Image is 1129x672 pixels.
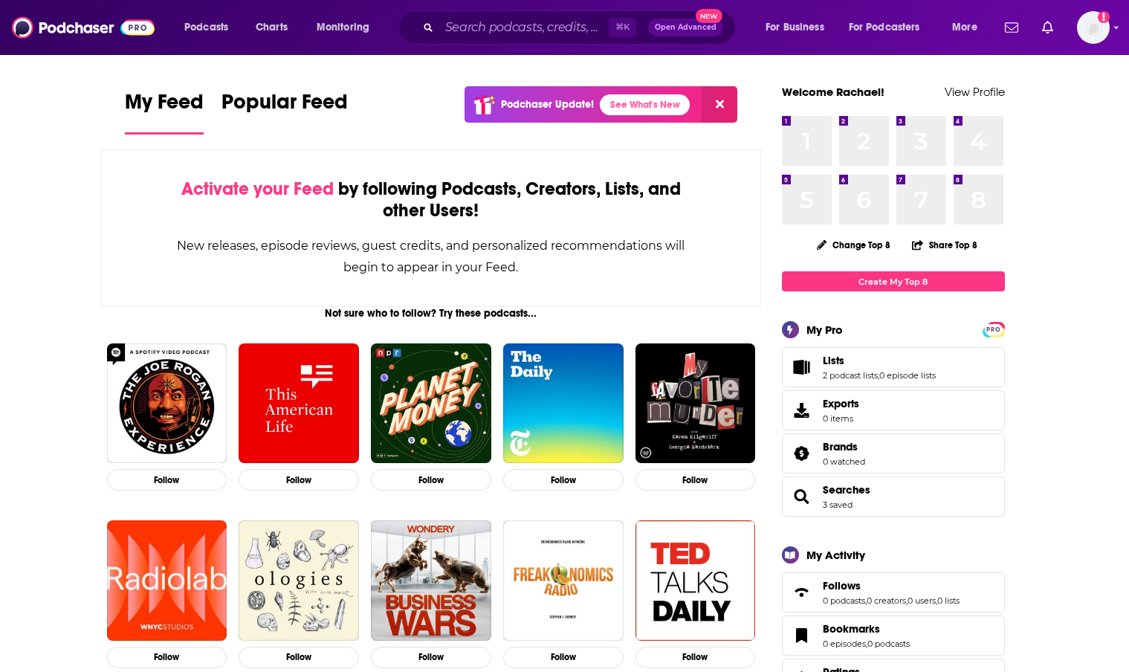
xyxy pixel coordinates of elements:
button: open menu [174,16,248,39]
span: , [906,595,908,606]
button: Follow [503,469,624,491]
a: Exports [782,390,1005,430]
input: Search podcasts, credits, & more... [439,16,609,39]
span: Activate your Feed [181,178,334,200]
button: Open AdvancedNew [648,19,723,36]
img: Podchaser - Follow, Share and Rate Podcasts [12,13,155,42]
svg: Add a profile image [1098,11,1110,23]
span: , [865,595,867,606]
span: Bookmarks [823,622,880,636]
span: , [936,595,937,606]
a: Show notifications dropdown [1036,15,1059,40]
span: Brands [823,440,858,453]
button: Follow [239,647,359,668]
a: Popular Feed [221,89,348,135]
span: Follows [782,572,1005,613]
span: More [952,17,977,38]
button: Follow [107,647,227,668]
div: New releases, episode reviews, guest credits, and personalized recommendations will begin to appe... [176,235,687,278]
img: This American Life [239,343,359,464]
button: Follow [371,647,491,668]
a: Welcome Rachael! [782,85,884,99]
div: Search podcasts, credits, & more... [413,10,750,45]
button: Follow [371,469,491,491]
img: The Daily [503,343,624,464]
img: Ologies with Alie Ward [239,520,359,641]
span: Bookmarks [782,616,1005,656]
a: Follows [787,582,817,603]
button: open menu [839,16,942,39]
button: Share Top 8 [911,230,978,259]
span: Brands [782,433,1005,474]
a: Lists [787,357,817,378]
a: PRO [985,323,1003,335]
img: The Joe Rogan Experience [107,343,227,464]
div: My Pro [806,323,843,337]
span: Follows [823,579,861,592]
a: 0 episode lists [879,370,936,381]
a: My Feed [125,89,204,135]
div: by following Podcasts, Creators, Lists, and other Users! [176,178,687,222]
a: Brands [823,440,865,453]
span: Open Advanced [655,24,716,31]
span: My Feed [125,89,204,123]
img: Freakonomics Radio [503,520,624,641]
button: Follow [635,647,756,668]
a: Create My Top 8 [782,271,1005,291]
a: 3 saved [823,500,853,510]
a: Lists [823,354,936,367]
button: Follow [239,469,359,491]
a: 0 podcasts [867,639,910,649]
a: Brands [787,443,817,464]
button: open menu [942,16,996,39]
a: View Profile [945,85,1005,99]
span: Exports [823,397,859,410]
a: 0 creators [867,595,906,606]
span: Lists [823,354,844,367]
span: , [878,370,879,381]
span: Podcasts [184,17,228,38]
span: Exports [787,400,817,421]
a: 0 lists [937,595,960,606]
a: Business Wars [371,520,491,641]
a: 2 podcast lists [823,370,878,381]
button: open menu [306,16,389,39]
div: My Activity [806,548,865,562]
span: For Business [766,17,824,38]
img: Radiolab [107,520,227,641]
a: Bookmarks [787,625,817,646]
p: Podchaser Update! [501,98,594,111]
span: 0 items [823,413,859,424]
div: Not sure who to follow? Try these podcasts... [101,307,762,320]
a: Searches [823,483,870,497]
a: Charts [246,16,297,39]
img: User Profile [1077,11,1110,44]
span: New [696,9,722,23]
button: Change Top 8 [808,236,900,254]
a: 0 podcasts [823,595,865,606]
a: 0 episodes [823,639,866,649]
img: TED Talks Daily [635,520,756,641]
span: Popular Feed [221,89,348,123]
button: Follow [107,469,227,491]
span: , [866,639,867,649]
span: PRO [985,324,1003,335]
a: See What's New [600,94,690,115]
img: Planet Money [371,343,491,464]
img: My Favorite Murder with Karen Kilgariff and Georgia Hardstark [635,343,756,464]
button: Show profile menu [1077,11,1110,44]
a: Searches [787,486,817,507]
button: Follow [503,647,624,668]
a: 0 users [908,595,936,606]
span: Monitoring [317,17,369,38]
